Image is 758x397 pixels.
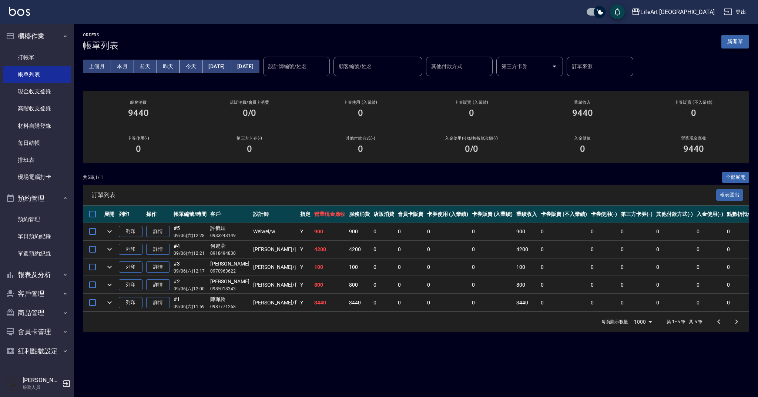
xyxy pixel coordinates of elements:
[210,268,249,274] p: 0970963622
[298,276,312,294] td: Y
[92,191,716,199] span: 訂單列表
[3,100,71,117] a: 高階收支登錄
[172,294,208,311] td: #1
[92,136,185,141] h2: 卡券使用(-)
[372,223,396,240] td: 0
[372,276,396,294] td: 0
[358,108,363,118] h3: 0
[174,268,207,274] p: 09/06 (六) 12:17
[83,174,103,181] p: 共 5 筆, 1 / 1
[721,5,749,19] button: 登出
[469,108,474,118] h3: 0
[539,206,588,223] th: 卡券販賣 (不入業績)
[117,206,144,223] th: 列印
[3,284,71,303] button: 客戶管理
[347,223,372,240] td: 900
[470,294,515,311] td: 0
[202,60,231,73] button: [DATE]
[580,144,585,154] h3: 0
[722,172,749,183] button: 全部展開
[3,228,71,245] a: 單日預約紀錄
[128,108,149,118] h3: 9440
[628,4,718,20] button: LifeArt [GEOGRAPHIC_DATA]
[514,276,539,294] td: 800
[396,241,426,258] td: 0
[3,117,71,134] a: 材料自購登錄
[3,211,71,228] a: 預約管理
[92,100,185,105] h3: 服務消費
[3,303,71,323] button: 商品管理
[589,241,619,258] td: 0
[146,226,170,237] a: 詳情
[425,258,470,276] td: 0
[589,276,619,294] td: 0
[654,258,695,276] td: 0
[347,206,372,223] th: 服務消費
[716,191,744,198] a: 報表匯出
[695,294,725,311] td: 0
[619,206,654,223] th: 第三方卡券(-)
[251,276,298,294] td: [PERSON_NAME] /f
[144,206,172,223] th: 操作
[298,223,312,240] td: Y
[6,376,21,391] img: Person
[514,258,539,276] td: 100
[536,136,629,141] h2: 入金儲值
[589,258,619,276] td: 0
[514,206,539,223] th: 業績收入
[251,241,298,258] td: [PERSON_NAME] /j
[119,297,142,308] button: 列印
[146,279,170,291] a: 詳情
[514,294,539,311] td: 3440
[549,60,560,72] button: Open
[589,206,619,223] th: 卡券使用(-)
[425,100,518,105] h2: 卡券販賣 (入業績)
[146,261,170,273] a: 詳情
[372,206,396,223] th: 店販消費
[3,66,71,83] a: 帳單列表
[298,206,312,223] th: 指定
[172,276,208,294] td: #2
[695,276,725,294] td: 0
[425,223,470,240] td: 0
[640,7,715,17] div: LifeArt [GEOGRAPHIC_DATA]
[146,244,170,255] a: 詳情
[83,33,118,37] h2: ORDERS
[347,276,372,294] td: 800
[514,223,539,240] td: 900
[210,286,249,292] p: 0985018343
[654,241,695,258] td: 0
[539,258,588,276] td: 0
[3,151,71,169] a: 排班表
[514,241,539,258] td: 4200
[695,258,725,276] td: 0
[298,241,312,258] td: Y
[358,144,363,154] h3: 0
[3,134,71,151] a: 每日結帳
[251,294,298,311] td: [PERSON_NAME] /f
[691,108,696,118] h3: 0
[425,294,470,311] td: 0
[210,232,249,239] p: 0933243149
[3,189,71,208] button: 預約管理
[172,241,208,258] td: #4
[312,276,347,294] td: 800
[425,241,470,258] td: 0
[119,261,142,273] button: 列印
[3,265,71,284] button: 報表及分析
[470,206,515,223] th: 卡券販賣 (入業績)
[251,223,298,240] td: Weiwei /w
[695,223,725,240] td: 0
[654,223,695,240] td: 0
[312,223,347,240] td: 900
[619,241,654,258] td: 0
[3,322,71,341] button: 會員卡管理
[157,60,180,73] button: 昨天
[654,294,695,311] td: 0
[174,286,207,292] p: 09/06 (六) 12:00
[3,83,71,100] a: 現金收支登錄
[470,276,515,294] td: 0
[83,60,111,73] button: 上個月
[601,318,628,325] p: 每頁顯示數量
[647,136,740,141] h2: 營業現金應收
